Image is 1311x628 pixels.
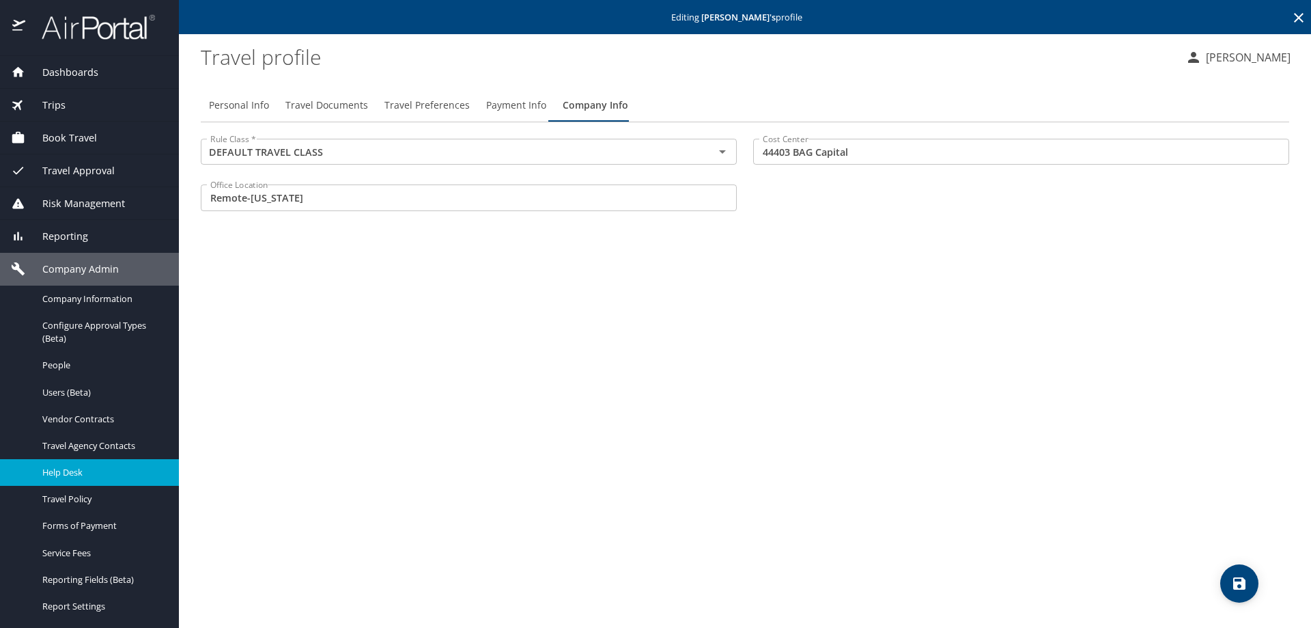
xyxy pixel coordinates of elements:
[42,600,163,613] span: Report Settings
[42,573,163,586] span: Reporting Fields (Beta)
[42,386,163,399] span: Users (Beta)
[42,359,163,372] span: People
[25,163,115,178] span: Travel Approval
[183,13,1307,22] p: Editing profile
[1220,564,1258,603] button: save
[753,139,1289,165] input: EX:
[563,97,628,114] span: Company Info
[42,319,163,345] span: Configure Approval Types (Beta)
[1202,49,1291,66] p: [PERSON_NAME]
[25,65,98,80] span: Dashboards
[42,519,163,532] span: Forms of Payment
[285,97,368,114] span: Travel Documents
[25,229,88,244] span: Reporting
[25,196,125,211] span: Risk Management
[209,97,269,114] span: Personal Info
[12,14,27,40] img: icon-airportal.png
[42,439,163,452] span: Travel Agency Contacts
[201,89,1289,122] div: Profile
[25,131,97,146] span: Book Travel
[701,11,776,23] strong: [PERSON_NAME] 's
[42,547,163,560] span: Service Fees
[25,98,66,113] span: Trips
[486,97,546,114] span: Payment Info
[1180,45,1296,70] button: [PERSON_NAME]
[25,262,119,277] span: Company Admin
[42,493,163,506] span: Travel Policy
[713,142,732,161] button: Open
[42,466,163,479] span: Help Desk
[42,413,163,426] span: Vendor Contracts
[201,36,1174,78] h1: Travel profile
[201,185,737,210] input: EX:
[384,97,470,114] span: Travel Preferences
[27,14,155,40] img: airportal-logo.png
[42,292,163,305] span: Company Information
